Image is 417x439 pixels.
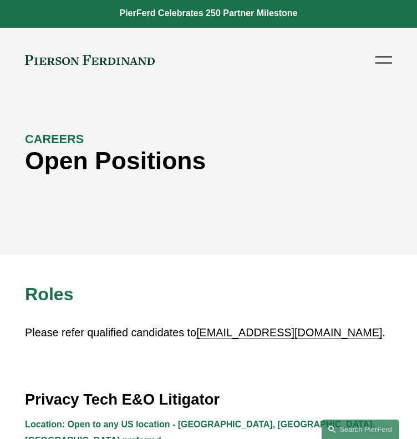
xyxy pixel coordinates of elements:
a: Search this site [322,420,399,439]
h3: Privacy Tech E&O Litigator [25,390,392,409]
a: [EMAIL_ADDRESS][DOMAIN_NAME] [196,326,382,339]
h1: Open Positions [25,147,392,175]
p: Please refer qualified candidates to . [25,323,392,343]
span: Roles [25,284,73,304]
strong: CAREERS [25,132,84,146]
